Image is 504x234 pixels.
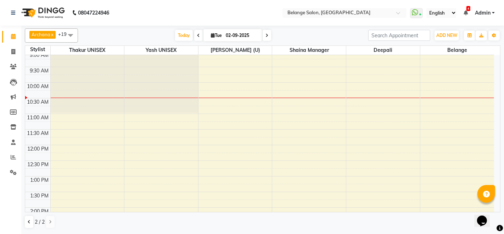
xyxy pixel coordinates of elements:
span: Yash UNISEX [124,46,198,55]
div: 12:30 PM [26,161,50,168]
div: 9:00 AM [29,51,50,59]
span: [PERSON_NAME] (U) [198,46,272,55]
div: 10:00 AM [26,83,50,90]
div: 1:30 PM [29,192,50,200]
div: 10:30 AM [26,98,50,106]
div: 9:30 AM [29,67,50,75]
input: 2025-09-02 [224,30,259,41]
span: Archana [32,32,50,37]
div: 11:30 AM [26,130,50,137]
div: 2:00 PM [29,208,50,215]
span: Tue [209,33,224,38]
a: x [50,32,54,37]
span: ADD NEW [436,33,457,38]
span: 4 [466,6,470,11]
span: +19 [58,31,72,37]
span: Admin [475,9,491,17]
div: 1:00 PM [29,176,50,184]
span: Today [175,30,193,41]
img: logo [18,3,67,23]
button: ADD NEW [435,31,459,40]
input: Search Appointment [368,30,430,41]
iframe: chat widget [474,206,497,227]
a: 4 [464,10,468,16]
b: 08047224946 [78,3,109,23]
span: Thakur UNISEX [51,46,124,55]
span: Shaina manager [272,46,346,55]
span: 2 / 2 [35,218,45,226]
span: Belange [420,46,494,55]
div: Stylist [25,46,50,53]
span: deepali [346,46,420,55]
div: 12:00 PM [26,145,50,153]
div: 11:00 AM [26,114,50,121]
